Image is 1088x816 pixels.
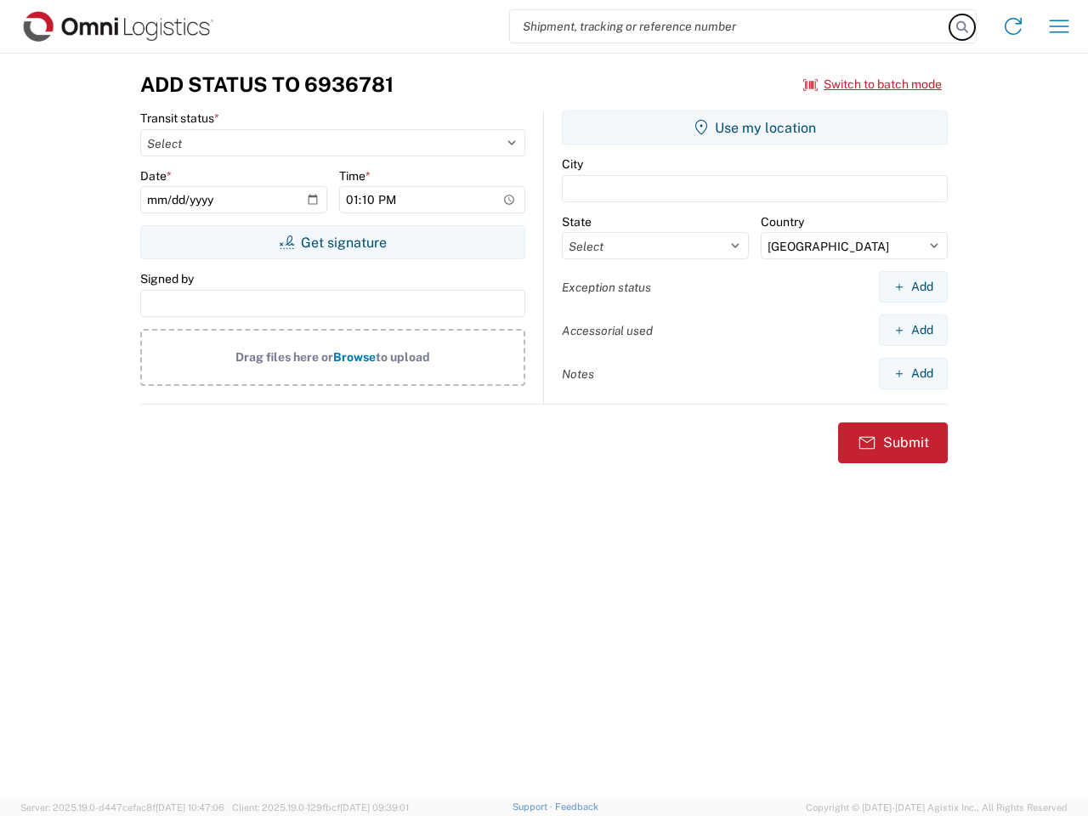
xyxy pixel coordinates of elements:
label: State [562,214,592,229]
span: Drag files here or [235,350,333,364]
label: City [562,156,583,172]
button: Switch to batch mode [803,71,942,99]
span: Browse [333,350,376,364]
label: Signed by [140,271,194,286]
a: Support [513,802,555,812]
span: to upload [376,350,430,364]
button: Use my location [562,110,948,144]
span: [DATE] 09:39:01 [340,802,409,813]
button: Get signature [140,225,525,259]
label: Country [761,214,804,229]
span: Client: 2025.19.0-129fbcf [232,802,409,813]
label: Transit status [140,110,219,126]
label: Accessorial used [562,323,653,338]
a: Feedback [555,802,598,812]
button: Add [879,314,948,346]
label: Time [339,168,371,184]
label: Exception status [562,280,651,295]
button: Add [879,271,948,303]
label: Date [140,168,172,184]
span: [DATE] 10:47:06 [156,802,224,813]
button: Submit [838,422,948,463]
button: Add [879,358,948,389]
span: Server: 2025.19.0-d447cefac8f [20,802,224,813]
input: Shipment, tracking or reference number [510,10,950,42]
span: Copyright © [DATE]-[DATE] Agistix Inc., All Rights Reserved [806,800,1068,815]
label: Notes [562,366,594,382]
h3: Add Status to 6936781 [140,72,394,97]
